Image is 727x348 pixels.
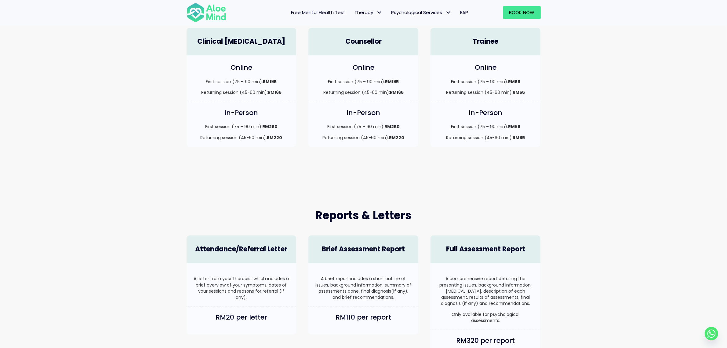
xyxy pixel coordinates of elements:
[315,208,412,223] span: Reports & Letters
[314,245,412,254] h4: Brief Assessment Report
[375,8,384,17] span: Therapy: submenu
[387,6,456,19] a: Psychological ServicesPsychological Services: submenu
[456,6,473,19] a: EAP
[444,8,453,17] span: Psychological Services: submenu
[193,89,290,95] p: Returning session (45-60 min):
[187,2,226,23] img: Aloe mind Logo
[508,79,520,85] strong: RM55
[437,108,534,118] h4: In-Person
[437,37,534,46] h4: Trainee
[193,313,290,322] h4: RM20 per letter
[513,89,525,95] strong: RM55
[234,6,473,19] nav: Menu
[390,89,404,95] strong: RM165
[384,124,400,130] strong: RM250
[314,37,412,46] h4: Counsellor
[193,276,290,300] p: A letter from your therapist which includes a brief overview of your symptoms, dates of your sess...
[355,9,382,16] span: Therapy
[314,124,412,130] p: First session (75 – 90 min):
[314,79,412,85] p: First session (75 – 90 min):
[314,63,412,72] h4: Online
[193,135,290,141] p: Returning session (45-60 min):
[193,63,290,72] h4: Online
[437,276,534,306] p: A comprehensive report detailing the presenting issues, background information, [MEDICAL_DATA], d...
[291,9,346,16] span: Free Mental Health Test
[314,89,412,95] p: Returning session (45-60 min):
[509,9,535,16] span: Book Now
[262,124,278,130] strong: RM250
[263,79,277,85] strong: RM195
[385,79,399,85] strong: RM195
[437,311,534,324] p: Only available for psychological assessments.
[437,124,534,130] p: First session (75 – 90 min):
[391,9,451,16] span: Psychological Services
[437,89,534,95] p: Returning session (45-60 min):
[389,135,404,141] strong: RM220
[437,135,534,141] p: Returning session (45-60 min):
[437,79,534,85] p: First session (75 – 90 min):
[460,9,468,16] span: EAP
[314,135,412,141] p: Returning session (45-60 min):
[705,327,718,340] a: Whatsapp
[314,108,412,118] h4: In-Person
[314,276,412,300] p: A brief report includes a short outline of issues, background information, summary of assessments...
[513,135,525,141] strong: RM65
[193,245,290,254] h4: Attendance/Referral Letter
[314,313,412,322] h4: RM110 per report
[268,89,282,95] strong: RM165
[193,79,290,85] p: First session (75 – 90 min):
[437,336,534,346] h4: RM320 per report
[503,6,541,19] a: Book Now
[193,124,290,130] p: First session (75 – 90 min):
[437,245,534,254] h4: Full Assessment Report
[437,63,534,72] h4: Online
[508,124,520,130] strong: RM65
[193,37,290,46] h4: Clinical [MEDICAL_DATA]
[350,6,387,19] a: TherapyTherapy: submenu
[193,108,290,118] h4: In-Person
[287,6,350,19] a: Free Mental Health Test
[267,135,282,141] strong: RM220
